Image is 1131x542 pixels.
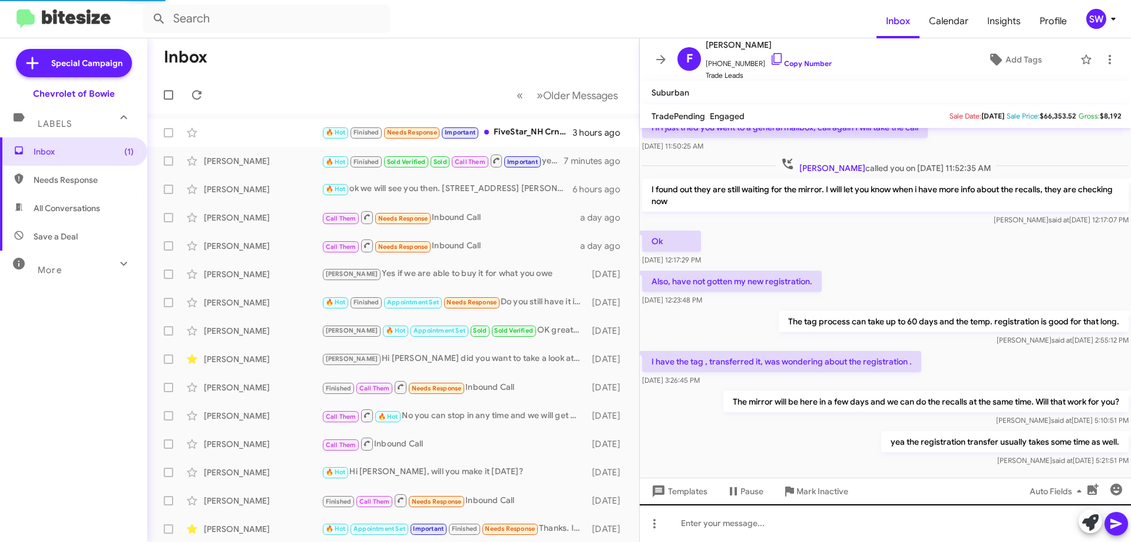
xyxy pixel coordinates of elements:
span: 🔥 Hot [326,298,346,306]
span: [DATE] 3:26:45 PM [642,376,700,385]
p: Ok [642,231,701,252]
span: TradePending [652,111,705,121]
div: Inbound Call [322,238,580,253]
span: Finished [452,525,478,533]
span: Needs Response [412,498,462,505]
span: [DATE] 11:50:25 AM [642,142,703,150]
input: Search [143,5,390,33]
span: « [517,88,523,103]
p: I have the tag , transferred it, was wondering about the registration . [642,351,921,372]
div: [DATE] [586,353,630,365]
p: I found out they are still waiting for the mirror. I will let you know when i have more info abou... [642,179,1129,212]
span: Pause [740,481,763,502]
span: F [686,50,693,68]
span: Trade Leads [706,70,832,81]
span: Call Them [359,498,390,505]
div: [DATE] [586,325,630,337]
span: [PERSON_NAME] [DATE] 12:17:07 PM [994,215,1129,224]
div: No you can stop in any time and we will get you taken care of [322,408,586,423]
span: Important [507,158,538,166]
button: Mark Inactive [773,481,858,502]
div: Inbound Call [322,436,586,451]
span: [PERSON_NAME] [DATE] 5:10:51 PM [996,416,1129,425]
span: Important [445,129,475,136]
div: 6 hours ago [573,183,630,195]
span: called you on [DATE] 11:52:35 AM [776,157,996,174]
a: Inbox [877,4,920,38]
div: FiveStar_NH Crn [DATE]-[DATE] $3.83 -2.0 Crn [DATE] $3.81 -2.0 Bns [DATE]-[DATE] $9.61 -2.5 Bns [... [322,126,573,139]
div: [DATE] [586,438,630,450]
span: $8,192 [1100,111,1122,120]
span: Older Messages [543,89,618,102]
span: Needs Response [412,385,462,392]
span: Needs Response [387,129,437,136]
span: Engaged [710,111,745,121]
span: (1) [124,146,134,157]
div: [PERSON_NAME] [204,495,322,507]
div: SW [1086,9,1106,29]
span: [PERSON_NAME] [326,327,378,334]
div: Hi [PERSON_NAME], will you make it [DATE]? [322,465,586,479]
span: Call Them [359,385,390,392]
span: 🔥 Hot [378,413,398,421]
a: Profile [1030,4,1076,38]
span: [DATE] 12:17:29 PM [642,255,701,264]
span: Special Campaign [51,57,123,69]
div: Inbound Call [322,380,586,395]
span: Finished [326,498,352,505]
span: Sale Date: [950,111,981,120]
div: [PERSON_NAME] [204,523,322,535]
div: [PERSON_NAME] [204,183,322,195]
a: Special Campaign [16,49,132,77]
p: Also, have not gotten my new registration. [642,271,822,292]
div: Do you still have it in stock? [322,295,586,309]
span: Appointment Set [414,327,465,334]
div: [PERSON_NAME] [204,240,322,252]
span: 🔥 Hot [386,327,406,334]
span: [PERSON_NAME] [DATE] 2:55:12 PM [997,336,1129,344]
span: Call Them [326,215,356,222]
div: [PERSON_NAME] [204,353,322,365]
span: Important [413,525,444,533]
span: Call Them [326,441,356,449]
div: [DATE] [586,382,630,393]
span: Finished [326,385,352,392]
span: Appointment Set [353,525,405,533]
span: Calendar [920,4,978,38]
button: Add Tags [954,49,1074,70]
div: Chevrolet of Bowie [33,88,115,100]
span: [PERSON_NAME] [326,270,378,278]
button: Next [530,83,625,107]
span: » [537,88,543,103]
span: Appointment Set [387,298,439,306]
div: [DATE] [586,495,630,507]
span: 🔥 Hot [326,185,346,193]
span: Suburban [652,87,689,98]
span: Insights [978,4,1030,38]
span: [DATE] 12:23:48 PM [642,295,702,304]
span: 🔥 Hot [326,468,346,476]
button: Pause [717,481,773,502]
button: Previous [510,83,530,107]
span: [PERSON_NAME] [706,38,832,52]
span: said at [1052,456,1073,465]
span: Sold Verified [494,327,533,334]
button: SW [1076,9,1118,29]
span: Needs Response [378,243,428,251]
div: Hi [PERSON_NAME] did you want to take a look at anything in person? [322,352,586,366]
span: Needs Response [378,215,428,222]
a: Copy Number [770,59,832,68]
div: Inbound Call [322,210,580,225]
span: $66,353.52 [1040,111,1076,120]
span: 🔥 Hot [326,525,346,533]
span: Needs Response [447,298,497,306]
span: Gross: [1079,111,1100,120]
span: 🔥 Hot [326,129,346,136]
span: said at [1049,215,1069,224]
span: [PERSON_NAME] [799,163,865,173]
div: [DATE] [586,297,630,308]
span: Sale Price: [1007,111,1040,120]
span: [PERSON_NAME] [DATE] 5:21:51 PM [997,456,1129,465]
div: a day ago [580,212,630,224]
